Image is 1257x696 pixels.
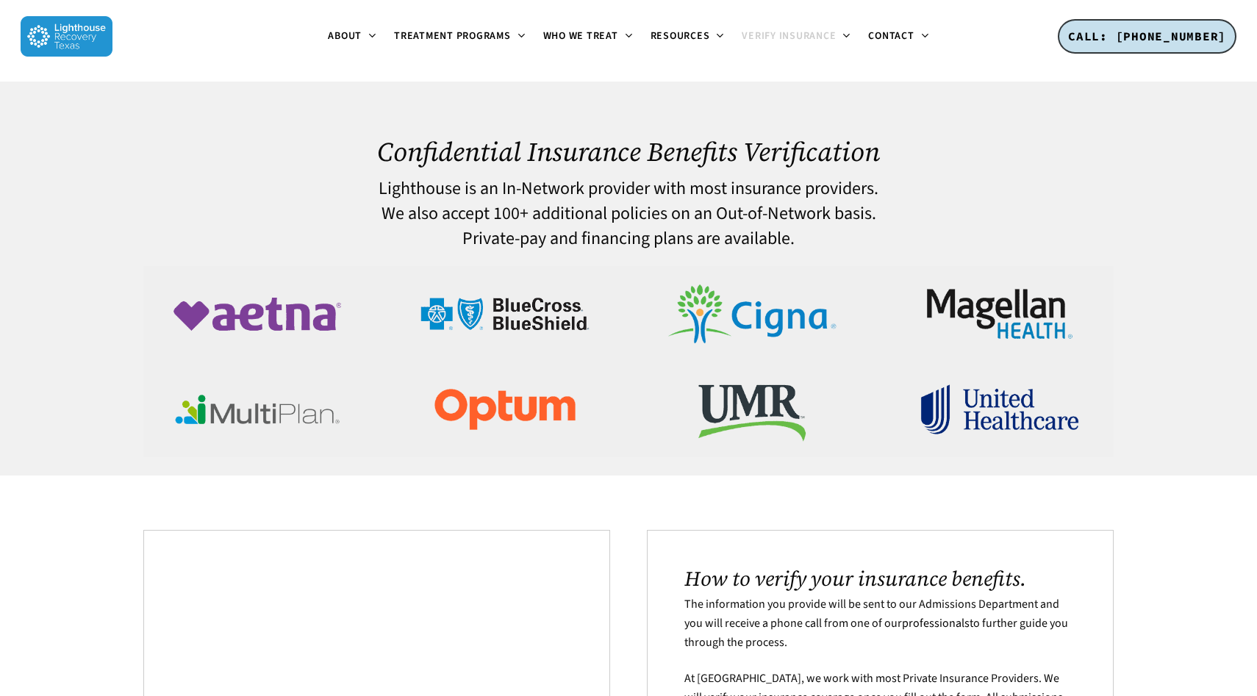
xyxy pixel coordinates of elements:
[859,31,937,43] a: Contact
[742,29,836,43] span: Verify Insurance
[21,16,112,57] img: Lighthouse Recovery Texas
[143,137,1113,167] h1: Confidential Insurance Benefits Verification
[385,31,534,43] a: Treatment Programs
[143,179,1113,198] h4: Lighthouse is an In-Network provider with most insurance providers.
[143,229,1113,248] h4: Private-pay and financing plans are available.
[868,29,914,43] span: Contact
[642,31,734,43] a: Resources
[1058,19,1236,54] a: CALL: [PHONE_NUMBER]
[328,29,362,43] span: About
[902,615,970,631] a: professionals
[543,29,618,43] span: Who We Treat
[684,567,1076,590] h2: How to verify your insurance benefits.
[684,595,1076,670] p: The information you provide will be sent to our Admissions Department and you will receive a phon...
[394,29,511,43] span: Treatment Programs
[1068,29,1226,43] span: CALL: [PHONE_NUMBER]
[733,31,859,43] a: Verify Insurance
[651,29,710,43] span: Resources
[534,31,642,43] a: Who We Treat
[143,204,1113,223] h4: We also accept 100+ additional policies on an Out-of-Network basis.
[319,31,385,43] a: About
